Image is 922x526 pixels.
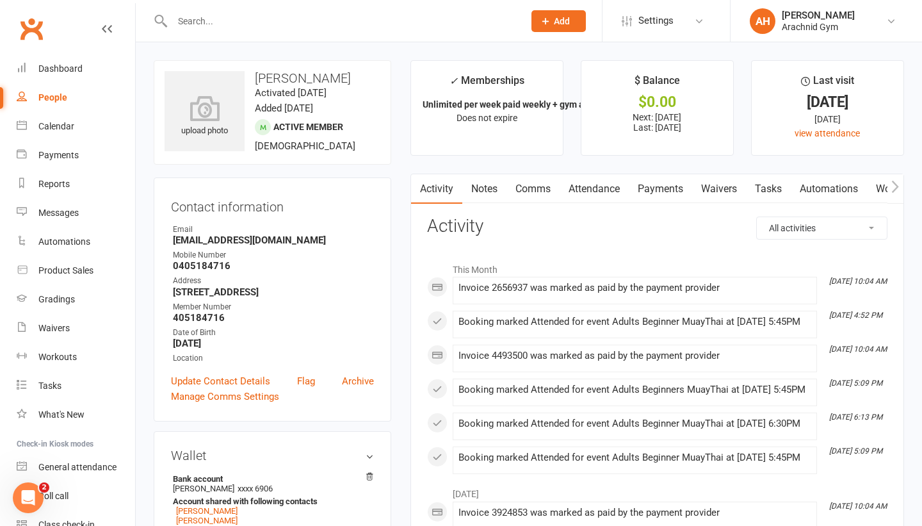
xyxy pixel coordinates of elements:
[763,95,892,109] div: [DATE]
[829,277,887,286] i: [DATE] 10:04 AM
[173,275,374,287] div: Address
[165,95,245,138] div: upload photo
[17,372,135,400] a: Tasks
[165,71,380,85] h3: [PERSON_NAME]
[38,92,67,103] div: People
[449,72,524,96] div: Memberships
[255,140,355,152] span: [DEMOGRAPHIC_DATA]
[829,447,882,456] i: [DATE] 5:09 PM
[173,338,374,349] strong: [DATE]
[629,174,692,204] a: Payments
[38,121,74,131] div: Calendar
[171,389,279,404] a: Manage Comms Settings
[17,54,135,83] a: Dashboard
[17,285,135,314] a: Gradings
[427,217,887,236] h3: Activity
[593,112,722,133] p: Next: [DATE] Last: [DATE]
[238,484,273,493] span: xxxx 6906
[15,13,47,45] a: Clubworx
[746,174,791,204] a: Tasks
[255,103,313,114] time: Added [DATE]
[38,179,70,189] div: Reports
[531,10,586,32] button: Add
[829,345,887,354] i: [DATE] 10:04 AM
[176,506,238,516] a: [PERSON_NAME]
[782,21,855,33] div: Arachnid Gym
[342,374,374,389] a: Archive
[173,474,368,484] strong: Bank account
[458,384,811,395] div: Booking marked Attended for event Adults Beginners MuayThai at [DATE] 5:45PM
[39,482,49,493] span: 2
[795,128,860,138] a: view attendance
[297,374,315,389] a: Flag
[17,227,135,256] a: Automations
[457,113,517,123] span: Does not expire
[458,316,811,327] div: Booking marked Attended for event Adults Beginner MuayThai at [DATE] 5:45PM
[506,174,560,204] a: Comms
[17,141,135,170] a: Payments
[829,379,882,388] i: [DATE] 5:09 PM
[273,122,343,132] span: Active member
[801,72,854,95] div: Last visit
[427,481,887,501] li: [DATE]
[458,350,811,361] div: Invoice 4493500 was marked as paid by the payment provider
[38,409,85,420] div: What's New
[411,174,462,204] a: Activity
[176,516,238,525] a: [PERSON_NAME]
[17,453,135,482] a: General attendance kiosk mode
[427,256,887,277] li: This Month
[38,208,79,218] div: Messages
[173,249,374,261] div: Mobile Number
[829,311,882,320] i: [DATE] 4:52 PM
[38,323,70,333] div: Waivers
[750,8,775,34] div: AH
[554,16,570,26] span: Add
[17,83,135,112] a: People
[38,294,75,304] div: Gradings
[38,236,90,247] div: Automations
[171,448,374,463] h3: Wallet
[692,174,746,204] a: Waivers
[255,87,327,99] time: Activated [DATE]
[38,150,79,160] div: Payments
[829,413,882,422] i: [DATE] 6:13 PM
[458,507,811,518] div: Invoice 3924853 was marked as paid by the payment provider
[173,301,374,313] div: Member Number
[763,112,892,126] div: [DATE]
[638,6,674,35] span: Settings
[593,95,722,109] div: $0.00
[171,195,374,214] h3: Contact information
[17,256,135,285] a: Product Sales
[458,418,811,429] div: Booking marked Attended for event Adults Beginner MuayThai at [DATE] 6:30PM
[38,462,117,472] div: General attendance
[173,224,374,236] div: Email
[38,381,61,391] div: Tasks
[829,502,887,511] i: [DATE] 10:04 AM
[13,482,44,513] iframe: Intercom live chat
[17,314,135,343] a: Waivers
[17,400,135,429] a: What's New
[171,374,270,389] a: Update Contact Details
[423,99,610,110] strong: Unlimited per week paid weekly + gym acces...
[458,452,811,463] div: Booking marked Attended for event Adults Beginner MuayThai at [DATE] 5:45PM
[791,174,867,204] a: Automations
[17,343,135,372] a: Workouts
[38,491,69,501] div: Roll call
[458,283,811,293] div: Invoice 2656937 was marked as paid by the payment provider
[38,63,83,74] div: Dashboard
[560,174,629,204] a: Attendance
[17,482,135,511] a: Roll call
[173,352,374,365] div: Location
[635,72,680,95] div: $ Balance
[38,265,93,275] div: Product Sales
[17,112,135,141] a: Calendar
[173,497,368,506] strong: Account shared with following contacts
[173,286,374,298] strong: [STREET_ADDRESS]
[17,170,135,199] a: Reports
[173,327,374,339] div: Date of Birth
[173,234,374,246] strong: [EMAIL_ADDRESS][DOMAIN_NAME]
[17,199,135,227] a: Messages
[462,174,506,204] a: Notes
[782,10,855,21] div: [PERSON_NAME]
[173,312,374,324] strong: 405184716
